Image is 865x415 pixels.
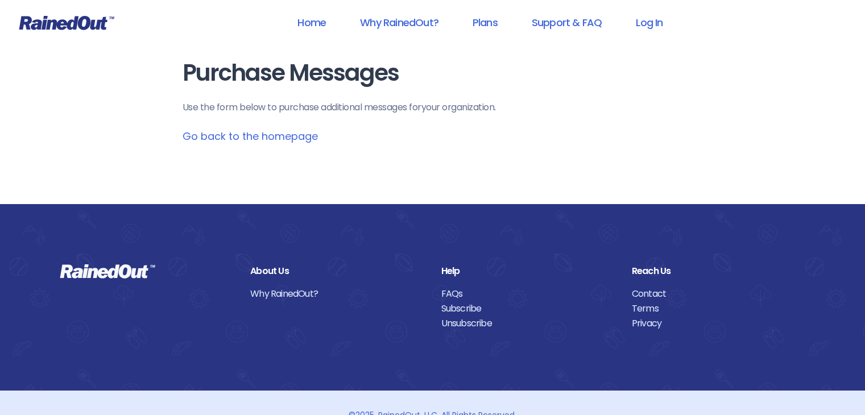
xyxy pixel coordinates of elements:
a: Unsubscribe [441,316,615,331]
a: Contact [632,287,805,301]
div: About Us [250,264,424,279]
a: Support & FAQ [517,10,616,35]
div: Help [441,264,615,279]
a: Log In [621,10,677,35]
a: Privacy [632,316,805,331]
div: Reach Us [632,264,805,279]
a: Home [283,10,341,35]
a: Plans [458,10,512,35]
h1: Purchase Messages [183,60,683,86]
a: Why RainedOut? [345,10,453,35]
a: Subscribe [441,301,615,316]
a: Go back to the homepage [183,129,318,143]
p: Use the form below to purchase additional messages for your organization . [183,101,683,114]
a: FAQs [441,287,615,301]
a: Why RainedOut? [250,287,424,301]
a: Terms [632,301,805,316]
